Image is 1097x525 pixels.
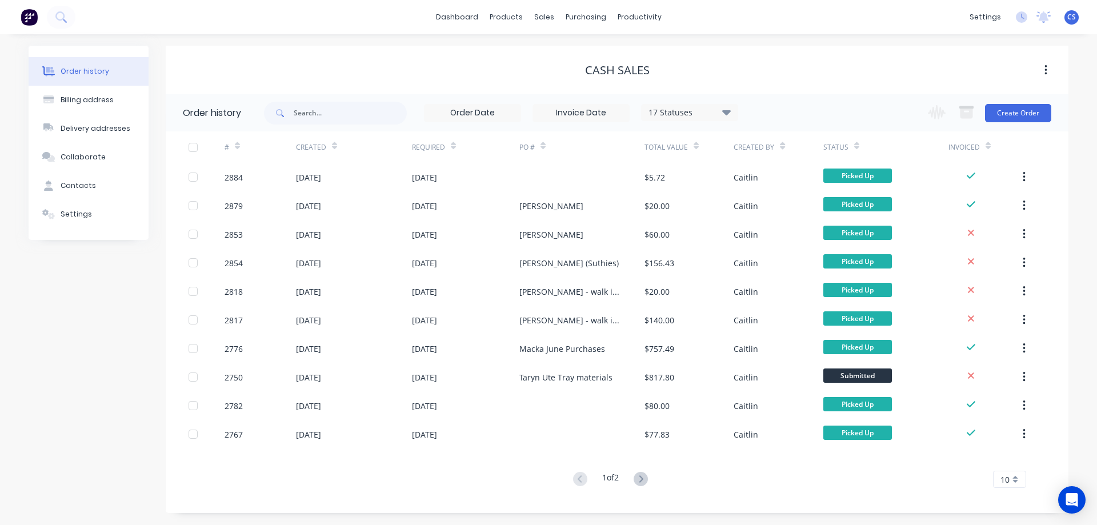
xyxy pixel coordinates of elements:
div: Collaborate [61,152,106,162]
span: Picked Up [823,226,892,240]
div: 2776 [225,343,243,355]
div: Caitlin [734,343,758,355]
div: 2879 [225,200,243,212]
div: settings [964,9,1007,26]
div: [PERSON_NAME] - walk in cash sale [519,314,622,326]
div: Caitlin [734,200,758,212]
button: Contacts [29,171,149,200]
div: [DATE] [412,371,437,383]
div: Required [412,131,519,163]
div: sales [529,9,560,26]
div: [DATE] [412,428,437,440]
div: [DATE] [296,371,321,383]
div: [DATE] [412,343,437,355]
div: [DATE] [412,171,437,183]
div: Created [296,142,326,153]
div: products [484,9,529,26]
div: Caitlin [734,171,758,183]
div: 2884 [225,171,243,183]
div: $757.49 [644,343,674,355]
div: Caitlin [734,286,758,298]
div: PO # [519,131,644,163]
div: Created [296,131,412,163]
div: [PERSON_NAME] - walk in cash sale [519,286,622,298]
div: [PERSON_NAME] (Suthies) [519,257,619,269]
span: Picked Up [823,197,892,211]
div: Total Value [644,131,734,163]
div: Cash Sales [585,63,650,77]
div: [DATE] [412,400,437,412]
a: dashboard [430,9,484,26]
div: Invoiced [948,131,1020,163]
span: Picked Up [823,283,892,297]
button: Create Order [985,104,1051,122]
div: [DATE] [412,229,437,241]
div: [DATE] [296,400,321,412]
span: Picked Up [823,340,892,354]
div: $80.00 [644,400,670,412]
div: [DATE] [296,286,321,298]
div: Invoiced [948,142,980,153]
div: # [225,142,229,153]
div: Settings [61,209,92,219]
span: CS [1067,12,1076,22]
div: [DATE] [412,286,437,298]
div: # [225,131,296,163]
div: Caitlin [734,371,758,383]
span: Picked Up [823,426,892,440]
div: [DATE] [412,257,437,269]
div: [DATE] [296,343,321,355]
button: Delivery addresses [29,114,149,143]
input: Invoice Date [533,105,629,122]
div: $140.00 [644,314,674,326]
div: 2817 [225,314,243,326]
div: Created By [734,142,774,153]
div: [DATE] [412,200,437,212]
div: [DATE] [412,314,437,326]
div: Billing address [61,95,114,105]
div: Open Intercom Messenger [1058,486,1086,514]
div: 2782 [225,400,243,412]
div: Caitlin [734,229,758,241]
div: $20.00 [644,286,670,298]
div: [DATE] [296,314,321,326]
div: Status [823,131,948,163]
div: $5.72 [644,171,665,183]
div: 2853 [225,229,243,241]
div: $156.43 [644,257,674,269]
div: PO # [519,142,535,153]
div: purchasing [560,9,612,26]
div: 1 of 2 [602,471,619,488]
div: 2767 [225,428,243,440]
div: Order history [61,66,109,77]
div: $77.83 [644,428,670,440]
div: $20.00 [644,200,670,212]
div: $60.00 [644,229,670,241]
div: Status [823,142,848,153]
div: 2818 [225,286,243,298]
div: [DATE] [296,171,321,183]
div: Macka June Purchases [519,343,605,355]
div: Taryn Ute Tray materials [519,371,612,383]
span: Picked Up [823,311,892,326]
div: [PERSON_NAME] [519,229,583,241]
div: Caitlin [734,400,758,412]
span: Submitted [823,368,892,383]
div: Contacts [61,181,96,191]
div: [DATE] [296,200,321,212]
div: [PERSON_NAME] [519,200,583,212]
div: Caitlin [734,428,758,440]
div: [DATE] [296,428,321,440]
div: 2750 [225,371,243,383]
div: 17 Statuses [642,106,738,119]
button: Settings [29,200,149,229]
div: productivity [612,9,667,26]
img: Factory [21,9,38,26]
input: Search... [294,102,407,125]
button: Collaborate [29,143,149,171]
div: $817.80 [644,371,674,383]
button: Billing address [29,86,149,114]
span: Picked Up [823,254,892,268]
div: [DATE] [296,229,321,241]
span: Picked Up [823,169,892,183]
